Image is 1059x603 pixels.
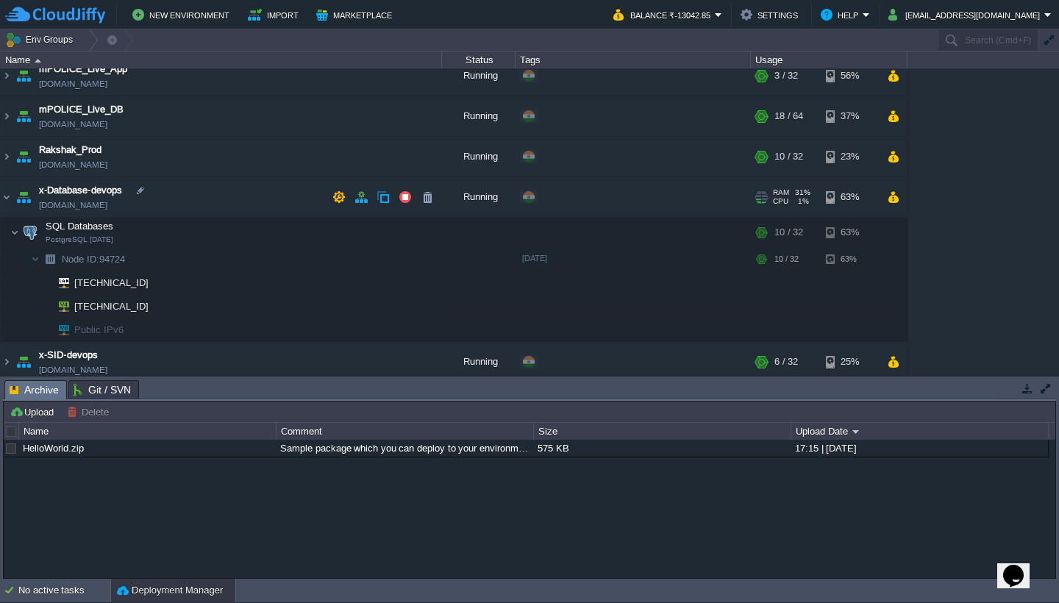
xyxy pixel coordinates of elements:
[40,295,49,318] img: AMDAwAAAACH5BAEAAAAALAAAAAABAAEAAAICRAEAOw==
[821,6,863,24] button: Help
[794,197,809,206] span: 1%
[67,405,113,418] button: Delete
[774,56,798,96] div: 3 / 32
[39,183,122,198] a: x-Database-devops
[774,248,799,271] div: 10 / 32
[39,348,98,363] a: x-SID-devops
[826,56,874,96] div: 56%
[13,96,34,136] img: AMDAwAAAACH5BAEAAAAALAAAAAABAAEAAAICRAEAOw==
[888,6,1044,24] button: [EMAIL_ADDRESS][DOMAIN_NAME]
[1,51,441,68] div: Name
[39,76,107,91] a: [DOMAIN_NAME]
[39,102,124,117] a: mPOLICE_Live_DB
[795,188,810,197] span: 31%
[826,218,874,247] div: 63%
[13,177,34,217] img: AMDAwAAAACH5BAEAAAAALAAAAAABAAEAAAICRAEAOw==
[39,143,101,157] a: Rakshak_Prod
[774,218,803,247] div: 10 / 32
[534,440,790,457] div: 575 KB
[73,318,126,341] span: Public IPv6
[826,96,874,136] div: 37%
[23,443,84,454] a: HelloWorld.zip
[13,137,34,176] img: AMDAwAAAACH5BAEAAAAALAAAAAABAAEAAAICRAEAOw==
[1,342,13,382] img: AMDAwAAAACH5BAEAAAAALAAAAAABAAEAAAICRAEAOw==
[277,423,533,440] div: Comment
[44,221,115,232] a: SQL DatabasesPostgreSQL [DATE]
[774,137,803,176] div: 10 / 32
[49,295,69,318] img: AMDAwAAAACH5BAEAAAAALAAAAAABAAEAAAICRAEAOw==
[1,137,13,176] img: AMDAwAAAACH5BAEAAAAALAAAAAABAAEAAAICRAEAOw==
[49,318,69,341] img: AMDAwAAAACH5BAEAAAAALAAAAAABAAEAAAICRAEAOw==
[442,137,516,176] div: Running
[773,188,789,197] span: RAM
[522,254,547,263] span: [DATE]
[826,177,874,217] div: 63%
[826,342,874,382] div: 25%
[73,271,151,294] span: [TECHNICAL_ID]
[442,96,516,136] div: Running
[46,235,113,244] span: PostgreSQL [DATE]
[20,218,40,247] img: AMDAwAAAACH5BAEAAAAALAAAAAABAAEAAAICRAEAOw==
[39,157,107,172] a: [DOMAIN_NAME]
[73,301,151,312] a: [TECHNICAL_ID]
[10,405,58,418] button: Upload
[62,254,99,265] span: Node ID:
[774,342,798,382] div: 6 / 32
[826,248,874,271] div: 63%
[60,253,127,265] a: Node ID:94724
[1,177,13,217] img: AMDAwAAAACH5BAEAAAAALAAAAAABAAEAAAICRAEAOw==
[10,218,19,247] img: AMDAwAAAACH5BAEAAAAALAAAAAABAAEAAAICRAEAOw==
[40,318,49,341] img: AMDAwAAAACH5BAEAAAAALAAAAAABAAEAAAICRAEAOw==
[5,29,78,50] button: Env Groups
[442,56,516,96] div: Running
[443,51,515,68] div: Status
[1,56,13,96] img: AMDAwAAAACH5BAEAAAAALAAAAAABAAEAAAICRAEAOw==
[73,295,151,318] span: [TECHNICAL_ID]
[741,6,802,24] button: Settings
[40,248,60,271] img: AMDAwAAAACH5BAEAAAAALAAAAAABAAEAAAICRAEAOw==
[613,6,715,24] button: Balance ₹-13042.85
[826,137,874,176] div: 23%
[35,59,41,63] img: AMDAwAAAACH5BAEAAAAALAAAAAABAAEAAAICRAEAOw==
[535,423,791,440] div: Size
[248,6,303,24] button: Import
[316,6,396,24] button: Marketplace
[117,583,223,598] button: Deployment Manager
[773,197,788,206] span: CPU
[997,544,1044,588] iframe: chat widget
[516,51,750,68] div: Tags
[73,324,126,335] a: Public IPv6
[60,253,127,265] span: 94724
[73,277,151,288] a: [TECHNICAL_ID]
[791,440,1047,457] div: 17:15 | [DATE]
[74,381,131,399] span: Git / SVN
[20,423,276,440] div: Name
[44,220,115,232] span: SQL Databases
[39,62,127,76] a: mPOLICE_Live_App
[39,117,107,132] span: [DOMAIN_NAME]
[39,198,107,213] span: [DOMAIN_NAME]
[5,6,105,24] img: CloudJiffy
[13,342,34,382] img: AMDAwAAAACH5BAEAAAAALAAAAAABAAEAAAICRAEAOw==
[18,579,110,602] div: No active tasks
[132,6,234,24] button: New Environment
[442,342,516,382] div: Running
[40,271,49,294] img: AMDAwAAAACH5BAEAAAAALAAAAAABAAEAAAICRAEAOw==
[774,96,803,136] div: 18 / 64
[792,423,1048,440] div: Upload Date
[31,248,40,271] img: AMDAwAAAACH5BAEAAAAALAAAAAABAAEAAAICRAEAOw==
[752,51,907,68] div: Usage
[10,381,59,399] span: Archive
[39,363,107,377] a: [DOMAIN_NAME]
[277,440,532,457] div: Sample package which you can deploy to your environment. Feel free to delete and upload a package...
[13,56,34,96] img: AMDAwAAAACH5BAEAAAAALAAAAAABAAEAAAICRAEAOw==
[1,96,13,136] img: AMDAwAAAACH5BAEAAAAALAAAAAABAAEAAAICRAEAOw==
[49,271,69,294] img: AMDAwAAAACH5BAEAAAAALAAAAAABAAEAAAICRAEAOw==
[442,177,516,217] div: Running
